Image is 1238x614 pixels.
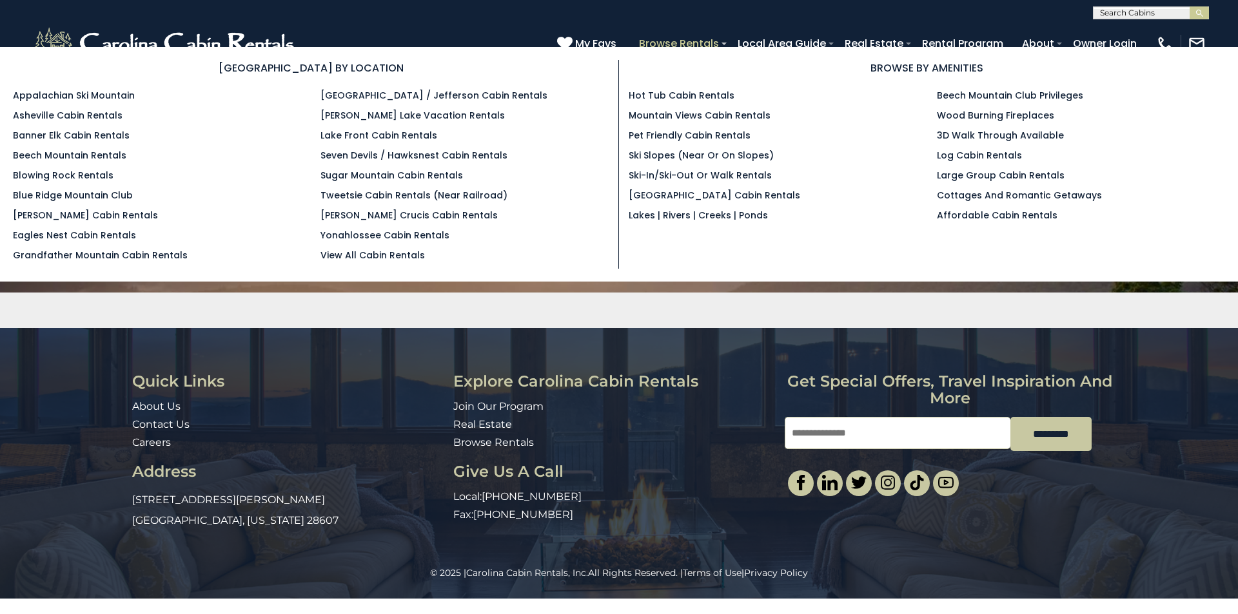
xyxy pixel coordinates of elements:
a: Blue Ridge Mountain Club [13,189,133,202]
img: mail-regular-white.png [1188,35,1206,53]
img: phone-regular-white.png [1156,35,1174,53]
a: Lakes | Rivers | Creeks | Ponds [629,209,768,222]
a: [PHONE_NUMBER] [482,490,582,503]
h3: Give Us A Call [453,463,774,480]
a: Lake Front Cabin Rentals [320,129,437,142]
a: Sugar Mountain Cabin Rentals [320,169,463,182]
p: Fax: [453,508,774,523]
a: Large Group Cabin Rentals [937,169,1065,182]
h3: Quick Links [132,373,444,390]
a: Blowing Rock Rentals [13,169,113,182]
a: Affordable Cabin Rentals [937,209,1057,222]
h3: BROWSE BY AMENITIES [629,60,1225,76]
a: Seven Devils / Hawksnest Cabin Rentals [320,149,507,162]
a: [PERSON_NAME] Cabin Rentals [13,209,158,222]
span: My Favs [575,35,616,52]
a: Browse Rentals [633,32,725,55]
a: Rental Program [916,32,1010,55]
img: instagram-single.svg [880,475,896,490]
a: Local Area Guide [731,32,832,55]
a: Cottages and Romantic Getaways [937,189,1102,202]
a: Eagles Nest Cabin Rentals [13,229,136,242]
img: facebook-single.svg [793,475,809,490]
img: twitter-single.svg [851,475,867,490]
a: Beech Mountain Club Privileges [937,89,1083,102]
a: Yonahlossee Cabin Rentals [320,229,449,242]
a: My Favs [557,35,620,52]
img: White-1-2.png [32,24,300,63]
a: About [1016,32,1061,55]
a: Join Our Program [453,400,544,412]
a: [GEOGRAPHIC_DATA] / Jefferson Cabin Rentals [320,89,547,102]
img: linkedin-single.svg [822,475,838,490]
a: Grandfather Mountain Cabin Rentals [13,249,188,262]
a: Beech Mountain Rentals [13,149,126,162]
a: Appalachian Ski Mountain [13,89,135,102]
h3: Explore Carolina Cabin Rentals [453,373,774,390]
a: 3D Walk Through Available [937,129,1064,142]
img: youtube-light.svg [938,475,954,490]
h3: Get special offers, travel inspiration and more [785,373,1115,407]
a: Pet Friendly Cabin Rentals [629,129,751,142]
a: Wood Burning Fireplaces [937,109,1054,122]
a: Privacy Policy [744,567,808,579]
span: © 2025 | [430,567,588,579]
h3: [GEOGRAPHIC_DATA] BY LOCATION [13,60,609,76]
a: View All Cabin Rentals [320,249,425,262]
a: Owner Login [1066,32,1143,55]
a: Banner Elk Cabin Rentals [13,129,130,142]
a: Ski-in/Ski-Out or Walk Rentals [629,169,772,182]
a: Careers [132,436,171,448]
a: Hot Tub Cabin Rentals [629,89,734,102]
p: All Rights Reserved. | | [29,566,1209,579]
h3: Address [132,463,444,480]
a: Tweetsie Cabin Rentals (Near Railroad) [320,189,507,202]
a: Real Estate [838,32,910,55]
a: [PERSON_NAME] Lake Vacation Rentals [320,109,505,122]
a: [PHONE_NUMBER] [473,508,573,521]
a: Carolina Cabin Rentals, Inc. [466,567,588,579]
a: Real Estate [453,418,512,430]
a: About Us [132,400,181,412]
a: Ski Slopes (Near or On Slopes) [629,149,774,162]
a: Asheville Cabin Rentals [13,109,123,122]
p: [STREET_ADDRESS][PERSON_NAME] [GEOGRAPHIC_DATA], [US_STATE] 28607 [132,490,444,531]
img: tiktok.svg [909,475,925,490]
p: Local: [453,490,774,504]
a: Mountain Views Cabin Rentals [629,109,771,122]
a: Browse Rentals [453,436,534,448]
a: Terms of Use [683,567,742,579]
a: [GEOGRAPHIC_DATA] Cabin Rentals [629,189,800,202]
a: Contact Us [132,418,190,430]
a: [PERSON_NAME] Crucis Cabin Rentals [320,209,498,222]
a: Log Cabin Rentals [937,149,1022,162]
